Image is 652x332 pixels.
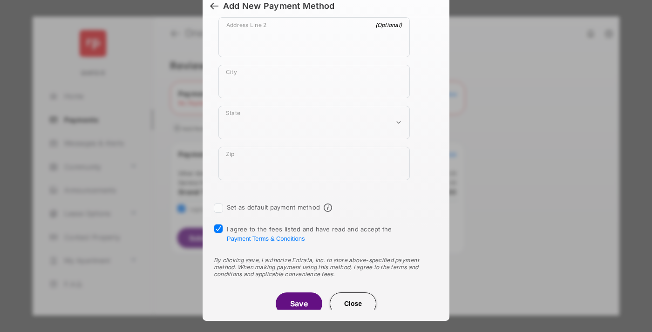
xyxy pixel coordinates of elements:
div: payment_method_screening[postal_addresses][administrativeArea] [218,106,410,139]
div: payment_method_screening[postal_addresses][postalCode] [218,147,410,180]
label: Set as default payment method [227,203,320,211]
div: payment_method_screening[postal_addresses][locality] [218,65,410,98]
div: payment_method_screening[postal_addresses][addressLine2] [218,17,410,57]
div: Add New Payment Method [223,1,334,11]
button: Save [276,292,322,315]
span: Default payment method info [324,203,332,212]
button: I agree to the fees listed and have read and accept the [227,235,305,242]
div: By clicking save, I authorize Entrata, Inc. to store above-specified payment method. When making ... [214,257,438,278]
span: I agree to the fees listed and have read and accept the [227,225,392,242]
button: Close [330,292,376,315]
